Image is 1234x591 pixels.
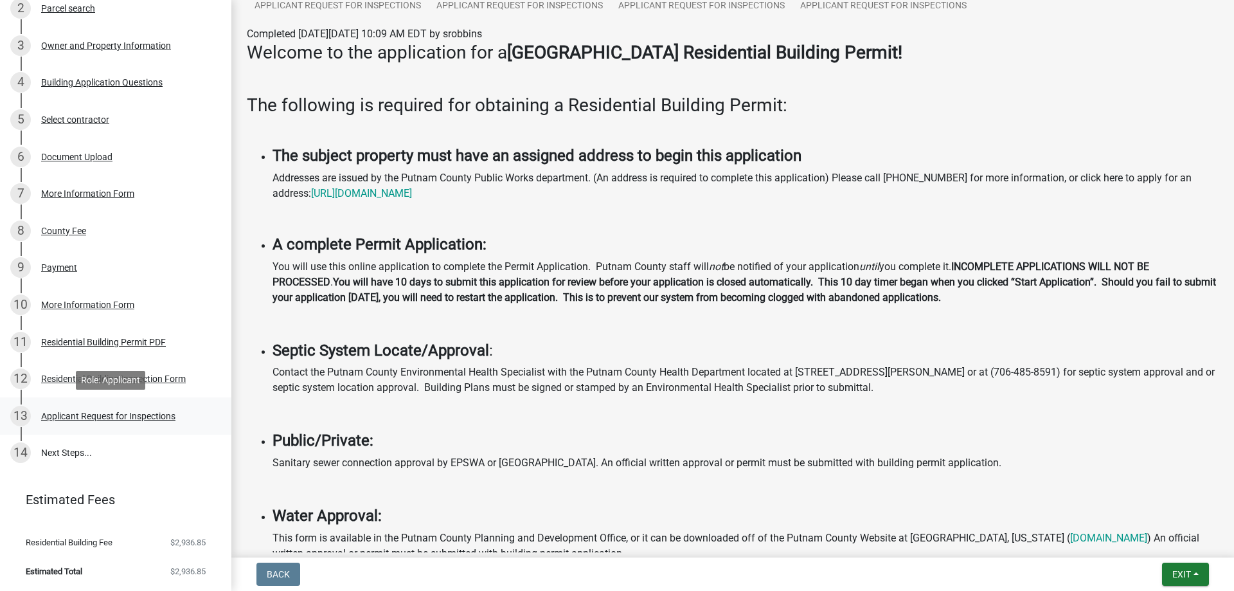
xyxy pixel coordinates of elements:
div: 7 [10,183,31,204]
div: 9 [10,257,31,278]
div: 14 [10,442,31,463]
p: This form is available in the Putnam County Planning and Development Office, or it can be downloa... [273,531,1219,561]
div: 8 [10,221,31,241]
div: Document Upload [41,152,112,161]
span: Residential Building Fee [26,538,112,547]
div: More Information Form [41,189,134,198]
strong: Water Approval: [273,507,382,525]
div: County Fee [41,226,86,235]
div: 5 [10,109,31,130]
p: Contact the Putnam County Environmental Health Specialist with the Putnam County Health Departmen... [273,365,1219,396]
div: 11 [10,332,31,352]
div: 10 [10,295,31,315]
strong: Septic System Locate/Approval [273,341,489,359]
div: Building Application Questions [41,78,163,87]
div: 6 [10,147,31,167]
div: Role: Applicant [76,371,145,390]
div: 4 [10,72,31,93]
i: not [709,260,724,273]
h3: The following is required for obtaining a Residential Building Permit: [247,95,1219,116]
div: Payment [41,263,77,272]
p: Sanitary sewer connection approval by EPSWA or [GEOGRAPHIC_DATA]. An official written approval or... [273,455,1219,471]
div: 12 [10,368,31,389]
div: Owner and Property Information [41,41,171,50]
strong: [GEOGRAPHIC_DATA] Residential Building Permit! [507,42,902,63]
p: Addresses are issued by the Putnam County Public Works department. (An address is required to com... [273,170,1219,201]
p: You will use this online application to complete the Permit Application. Putnam County staff will... [273,259,1219,305]
strong: Public/Private: [273,432,373,450]
strong: INCOMPLETE APPLICATIONS WILL NOT BE PROCESSED [273,260,1149,288]
h4: : [273,341,1219,360]
div: 3 [10,35,31,56]
strong: The subject property must have an assigned address to begin this application [273,147,801,165]
h3: Welcome to the application for a [247,42,1219,64]
a: Estimated Fees [10,487,211,513]
div: Residential Building Permit PDF [41,338,166,347]
div: 13 [10,406,31,426]
span: $2,936.85 [170,538,206,547]
div: Applicant Request for Inspections [41,412,175,421]
strong: You will have 10 days to submit this application for review before your application is closed aut... [273,276,1216,304]
button: Back [256,563,300,586]
div: Parcel search [41,4,95,13]
a: [URL][DOMAIN_NAME] [311,187,412,199]
div: Select contractor [41,115,109,124]
div: More Information Form [41,300,134,309]
i: until [859,260,879,273]
span: Estimated Total [26,567,82,576]
span: Completed [DATE][DATE] 10:09 AM EDT by srobbins [247,28,482,40]
span: Back [267,569,290,579]
strong: A complete Permit Application: [273,235,487,253]
div: The activity you requested is not available. [1066,539,1217,570]
div: Residential Building Inspection Form [41,374,186,383]
span: $2,936.85 [170,567,206,576]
